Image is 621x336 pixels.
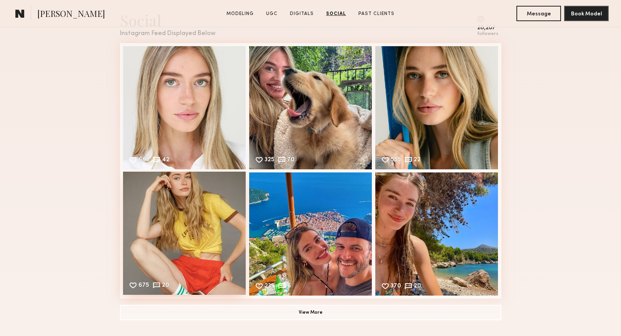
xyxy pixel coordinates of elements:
[355,10,398,17] a: Past Clients
[223,10,257,17] a: Modeling
[287,283,291,290] div: 6
[516,6,561,21] button: Message
[138,283,149,289] div: 675
[414,157,421,164] div: 22
[287,157,295,164] div: 70
[265,157,275,164] div: 325
[564,10,609,17] a: Book Model
[162,283,169,289] div: 20
[564,6,609,21] button: Book Model
[120,305,501,320] button: View More
[287,10,317,17] a: Digitals
[138,157,149,164] div: 663
[265,283,275,290] div: 235
[391,283,401,290] div: 370
[120,30,215,37] div: Instagram Feed Displayed Below
[477,25,498,31] div: 28,207
[477,31,498,37] div: followers
[162,157,170,164] div: 42
[37,8,105,21] span: [PERSON_NAME]
[323,10,349,17] a: Social
[263,10,281,17] a: UGC
[414,283,421,290] div: 20
[391,157,401,164] div: 555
